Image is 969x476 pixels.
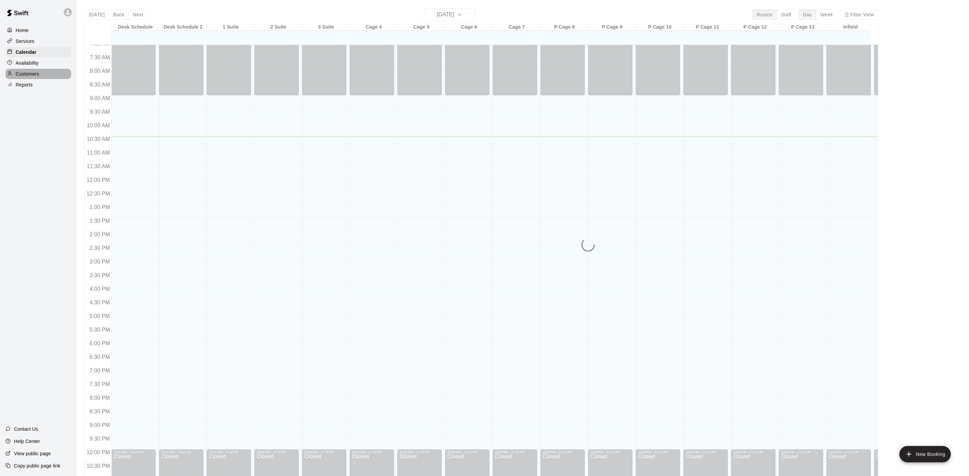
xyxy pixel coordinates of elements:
div: 10:00 PM – 11:59 PM [495,450,535,454]
div: P Cage 9 [588,24,636,31]
span: 1:30 PM [88,218,112,224]
a: Reports [5,80,71,90]
span: 8:30 AM [88,82,112,88]
div: Desk Schedule 2 [159,24,207,31]
span: 10:30 PM [85,463,111,469]
p: Copy public page link [14,462,60,469]
div: Infield [827,24,874,31]
div: P Cage 8 [541,24,588,31]
span: 1:00 PM [88,204,112,210]
div: 10:00 PM – 11:59 PM [686,450,726,454]
div: 10:00 PM – 11:59 PM [209,450,249,454]
a: Calendar [5,47,71,57]
span: 10:30 AM [85,136,112,142]
div: 10:00 PM – 11:59 PM [352,450,392,454]
div: P Cage 13 [779,24,827,31]
span: 9:00 AM [88,95,112,101]
div: Desk Schedule [111,24,159,31]
span: 8:00 AM [88,68,112,74]
span: 2:00 PM [88,232,112,237]
span: 5:00 PM [88,313,112,319]
div: 10:00 PM – 11:59 PM [733,450,773,454]
div: 10:00 PM – 11:59 PM [256,450,297,454]
div: P Cage 10 [636,24,684,31]
a: Services [5,36,71,46]
span: 7:30 AM [88,54,112,60]
div: 10:00 PM – 11:59 PM [829,450,869,454]
span: 11:30 AM [85,163,112,169]
span: 10:00 PM [85,449,111,455]
p: Home [16,27,29,34]
p: View public page [14,450,51,457]
span: 5:30 PM [88,327,112,333]
div: 10:00 PM – 11:59 PM [447,450,487,454]
span: 7:00 PM [88,368,112,374]
div: 10:00 PM – 11:59 PM [638,450,678,454]
a: Availability [5,58,71,68]
span: 3:30 PM [88,272,112,278]
p: Availability [16,60,39,66]
div: 3 Suite [302,24,350,31]
p: Calendar [16,49,36,55]
span: 9:30 PM [88,436,112,442]
a: Home [5,25,71,35]
span: 10:00 AM [85,123,112,128]
span: 2:30 PM [88,245,112,251]
div: 10:00 PM – 11:59 PM [781,450,821,454]
span: 9:00 PM [88,422,112,428]
span: 6:30 PM [88,354,112,360]
span: 8:00 PM [88,395,112,401]
div: 1 Suite [207,24,254,31]
div: P Cage 12 [731,24,779,31]
p: Services [16,38,34,45]
div: 10:00 PM – 11:59 PM [543,450,583,454]
span: 6:00 PM [88,340,112,346]
span: 7:30 PM [88,381,112,387]
span: 4:00 PM [88,286,112,292]
div: P Cage 11 [684,24,731,31]
p: Contact Us [14,426,38,432]
div: Cage 4 [350,24,397,31]
span: 9:30 AM [88,109,112,115]
div: Cage 6 [445,24,493,31]
div: 10:00 PM – 11:59 PM [400,450,440,454]
p: Reports [16,81,33,88]
div: 10:00 PM – 11:59 PM [590,450,630,454]
p: Customers [16,70,39,77]
div: 10:00 PM – 11:59 PM [876,450,917,454]
div: 10:00 PM – 11:59 PM [161,450,201,454]
div: Cage 5 [397,24,445,31]
div: 2 Suite [254,24,302,31]
div: 10:00 PM – 11:59 PM [304,450,344,454]
span: 12:00 PM [85,177,111,183]
span: 8:30 PM [88,409,112,414]
div: Cage 7 [493,24,541,31]
span: 4:30 PM [88,300,112,305]
span: 11:00 AM [85,150,112,156]
p: Help Center [14,438,40,445]
span: 3:00 PM [88,259,112,265]
div: 10:00 PM – 11:59 PM [113,450,154,454]
span: 12:30 PM [85,191,111,196]
a: Customers [5,69,71,79]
